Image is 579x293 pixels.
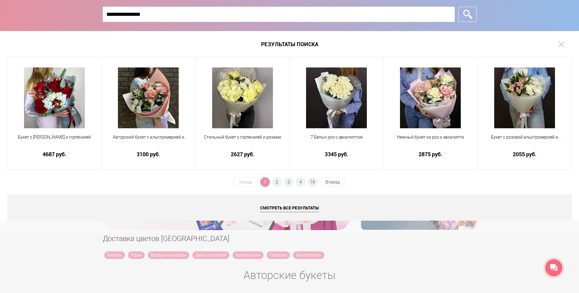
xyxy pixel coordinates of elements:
[294,134,379,140] span: 7 Белых роз с эвкалиптом
[7,31,572,57] h1: Результаты поиска
[200,134,285,147] a: Стильный букет с гортензией и розами
[118,67,179,128] img: Авторский букет с альстромерией и розами
[7,195,572,221] a: Смотреть все результаты
[294,134,379,147] a: 7 Белых роз с эвкалиптом
[105,134,191,140] span: Авторский букет с альстромерией и розами
[12,134,97,140] span: Букет с [PERSON_NAME] и гортензией
[260,177,270,187] span: 1
[308,177,317,187] a: 19
[306,67,367,128] img: 7 Белых роз с эвкалиптом
[212,67,273,128] img: Стильный букет с гортензией и розами
[388,151,473,157] a: 2875 руб.
[319,177,346,187] a: Вперед
[24,67,85,128] img: Букет с амариллисом и гортензией
[294,151,379,157] a: 3345 руб.
[12,134,97,147] a: Букет с [PERSON_NAME] и гортензией
[400,67,461,128] img: Нежный букет из роз и эвкалипта
[482,151,567,157] a: 2055 руб.
[272,177,282,187] a: 2
[260,205,319,212] span: Смотреть все результаты
[284,177,294,187] a: 3
[494,67,555,128] img: Букет с розовой альстромерией и кустовой хризантемой
[296,177,305,187] a: 4
[200,151,285,157] a: 2627 руб.
[233,177,258,187] span: Назад
[388,134,473,140] span: Нежный букет из роз и эвкалипта
[200,134,285,140] span: Стильный букет с гортензией и розами
[482,134,567,147] a: Букет с розовой альстромерией и кустовой хризантемой
[388,134,473,147] a: Нежный букет из роз и эвкалипта
[105,151,191,157] a: 3100 руб.
[105,134,191,147] a: Авторский букет с альстромерией и розами
[482,134,567,140] span: Букет с розовой альстромерией и кустовой хризантемой
[12,151,97,157] a: 4687 руб.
